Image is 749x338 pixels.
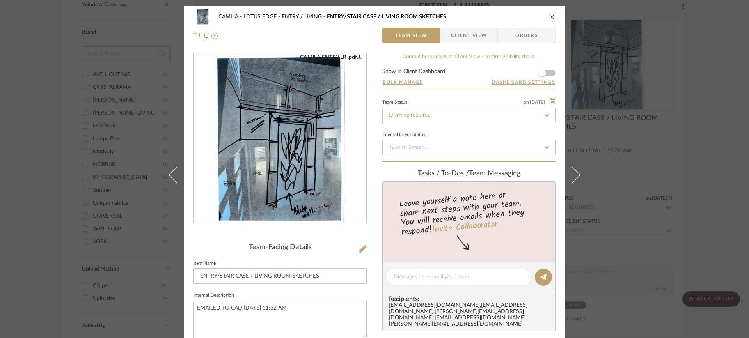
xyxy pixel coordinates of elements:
span: on [524,100,529,104]
div: 0 [194,54,366,223]
input: Enter Item Name [193,268,367,284]
label: Item Name [193,262,216,265]
div: Internal Client Status [382,133,425,137]
span: ENTRY/STAIR CASE / LIVING ROOM SKETCHES [327,14,446,19]
span: Team View [395,28,427,43]
label: Internal Description [193,294,234,297]
span: [DATE] [529,99,546,105]
span: Tasks / To-Dos / [418,170,469,177]
button: Bulk Manage [382,79,423,86]
input: Type to Search… [382,140,556,155]
span: Orders [507,28,547,43]
img: 0f9cbba2-f62c-43b9-974e-41a4d89b71ed_436x436.jpg [215,54,346,223]
button: close [548,13,556,20]
span: Recipients: [389,296,552,303]
div: team Messaging [382,170,556,178]
input: Type to Search… [382,108,556,123]
img: 0f9cbba2-f62c-43b9-974e-41a4d89b71ed_48x40.jpg [193,9,212,25]
div: Leave yourself a note here or share next steps with your team. You will receive emails when they ... [382,187,557,239]
div: Team Status [382,101,407,104]
div: Team-Facing Details [193,243,367,252]
span: Client View [451,28,487,43]
div: CAMILA ENTRY LR .pdf [300,54,362,61]
div: [EMAIL_ADDRESS][DOMAIN_NAME] , [EMAIL_ADDRESS][DOMAIN_NAME] , [PERSON_NAME][EMAIL_ADDRESS][DOMAIN... [389,303,552,327]
span: CAMILA - LOTUS EDGE [218,14,282,19]
span: ENTRY / LIVING [282,14,327,19]
a: Invite Collaborator [431,217,498,237]
button: Dashboard Settings [491,79,556,86]
div: Content here copies to Client View - confirm visibility there. [382,53,556,61]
